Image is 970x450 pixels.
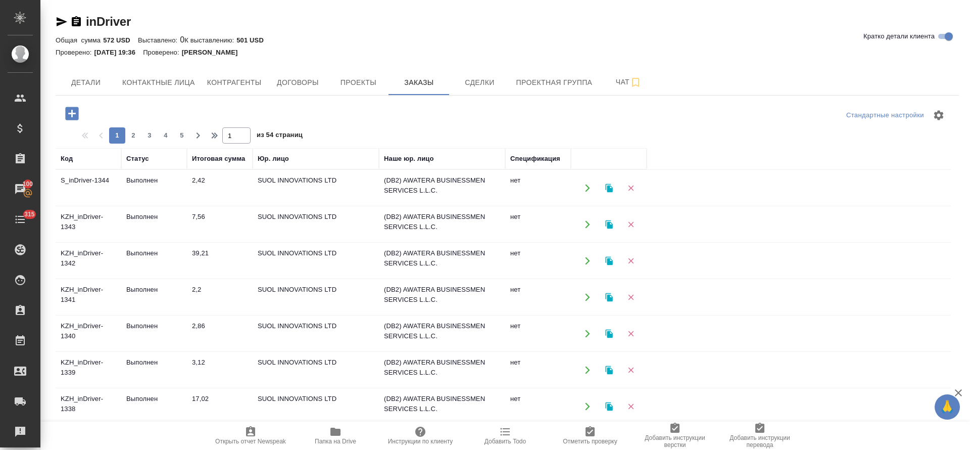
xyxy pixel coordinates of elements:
[388,438,453,445] span: Инструкции по клиенту
[121,280,187,315] td: Выполнен
[599,214,619,235] button: Клонировать
[463,422,548,450] button: Добавить Todo
[620,323,641,344] button: Удалить
[629,76,642,88] svg: Подписаться
[315,438,356,445] span: Папка на Drive
[121,316,187,351] td: Выполнен
[138,36,180,44] p: Выставлено:
[61,154,73,164] div: Код
[639,434,711,448] span: Добавить инструкции верстки
[122,76,195,89] span: Контактные лица
[121,170,187,206] td: Выполнен
[121,243,187,279] td: Выполнен
[599,250,619,271] button: Клонировать
[505,170,571,206] td: нет
[510,154,560,164] div: Спецификация
[577,323,598,344] button: Открыть
[577,250,598,271] button: Открыть
[207,76,262,89] span: Контрагенты
[86,15,131,28] a: inDriver
[192,154,245,164] div: Итоговая сумма
[187,389,253,424] td: 17,02
[141,127,158,144] button: 3
[125,127,141,144] button: 2
[182,49,246,56] p: [PERSON_NAME]
[273,76,322,89] span: Договоры
[253,170,379,206] td: SUOL INNOVATIONS LTD
[258,154,289,164] div: Юр. лицо
[505,280,571,315] td: нет
[174,127,190,144] button: 5
[56,207,121,242] td: KZH_inDriver-1343
[379,170,505,206] td: (DB2) AWATERA BUSINESSMEN SERVICES L.L.C.
[187,316,253,351] td: 2,86
[3,207,38,232] a: 315
[505,207,571,242] td: нет
[378,422,463,450] button: Инструкции по клиенту
[935,394,960,420] button: 🙏
[18,209,41,219] span: 315
[215,438,286,445] span: Открыть отчет Newspeak
[56,243,121,279] td: KZH_inDriver-1342
[379,389,505,424] td: (DB2) AWATERA BUSINESSMEN SERVICES L.L.C.
[723,434,796,448] span: Добавить инструкции перевода
[70,16,82,28] button: Скопировать ссылку
[633,422,717,450] button: Добавить инструкции верстки
[293,422,378,450] button: Папка на Drive
[379,280,505,315] td: (DB2) AWATERA BUSINESSMEN SERVICES L.L.C.
[56,49,94,56] p: Проверено:
[577,287,598,307] button: Открыть
[548,422,633,450] button: Отметить проверку
[939,396,956,418] span: 🙏
[620,396,641,417] button: Удалить
[577,214,598,235] button: Открыть
[174,130,190,141] span: 5
[516,76,592,89] span: Проектная группа
[863,31,935,41] span: Кратко детали клиента
[56,36,103,44] p: Общая сумма
[94,49,143,56] p: [DATE] 19:36
[56,280,121,315] td: KZH_inDriver-1341
[17,179,39,189] span: 100
[56,389,121,424] td: KZH_inDriver-1338
[253,207,379,242] td: SUOL INNOVATIONS LTD
[844,108,927,123] div: split button
[620,250,641,271] button: Удалить
[599,359,619,380] button: Клонировать
[577,396,598,417] button: Открыть
[384,154,434,164] div: Наше юр. лицо
[563,438,617,445] span: Отметить проверку
[395,76,443,89] span: Заказы
[505,243,571,279] td: нет
[334,76,382,89] span: Проекты
[253,243,379,279] td: SUOL INNOVATIONS LTD
[121,389,187,424] td: Выполнен
[599,323,619,344] button: Клонировать
[103,36,138,44] p: 572 USD
[56,16,68,28] button: Скопировать ссылку для ЯМессенджера
[208,422,293,450] button: Открыть отчет Newspeak
[379,352,505,388] td: (DB2) AWATERA BUSINESSMEN SERVICES L.L.C.
[379,243,505,279] td: (DB2) AWATERA BUSINESSMEN SERVICES L.L.C.
[125,130,141,141] span: 2
[56,352,121,388] td: KZH_inDriver-1339
[577,177,598,198] button: Открыть
[253,389,379,424] td: SUOL INNOVATIONS LTD
[599,396,619,417] button: Клонировать
[187,243,253,279] td: 39,21
[484,438,526,445] span: Добавить Todo
[253,352,379,388] td: SUOL INNOVATIONS LTD
[505,352,571,388] td: нет
[577,359,598,380] button: Открыть
[143,49,182,56] p: Проверено:
[62,76,110,89] span: Детали
[455,76,504,89] span: Сделки
[187,280,253,315] td: 2,2
[56,316,121,351] td: KZH_inDriver-1340
[141,130,158,141] span: 3
[187,352,253,388] td: 3,12
[236,36,271,44] p: 501 USD
[505,316,571,351] td: нет
[599,287,619,307] button: Клонировать
[620,359,641,380] button: Удалить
